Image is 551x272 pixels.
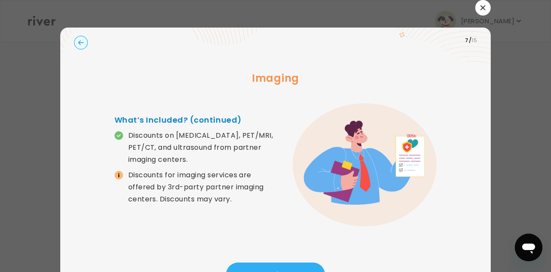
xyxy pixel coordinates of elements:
[515,234,542,261] iframe: Button to launch messaging window
[128,169,275,205] p: Discounts for imaging services are offered by 3rd-party partner imaging centers. Discounts may vary.
[115,114,275,126] h4: What’s Included? (continued)
[74,71,477,86] h3: Imaging
[128,130,275,166] p: Discounts on [MEDICAL_DATA], PET/MRI, PET/CT, and ultrasound from partner imaging centers.
[293,103,436,226] img: error graphic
